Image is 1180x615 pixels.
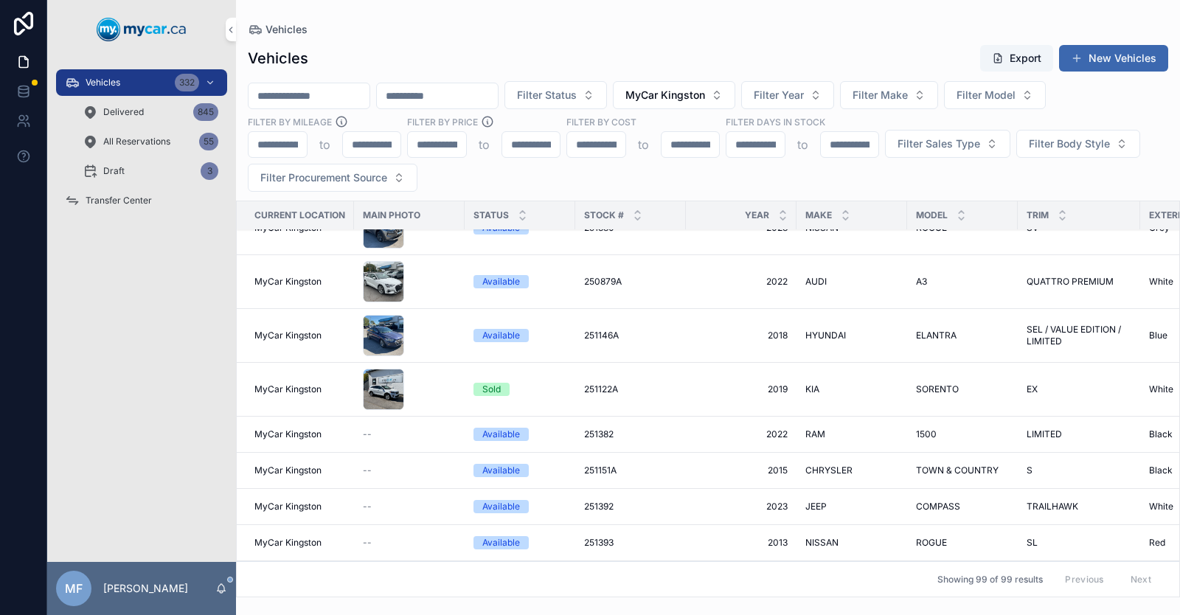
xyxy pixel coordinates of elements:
[248,164,417,192] button: Select Button
[613,81,735,109] button: Select Button
[584,209,624,221] span: Stock #
[363,428,456,440] a: --
[1027,209,1049,221] span: Trim
[473,464,566,477] a: Available
[805,465,853,476] span: CHRYSLER
[805,501,827,512] span: JEEP
[584,383,618,395] span: 251122A
[584,428,677,440] a: 251382
[1027,537,1038,549] span: SL
[254,428,345,440] a: MyCar Kingston
[584,501,614,512] span: 251392
[65,580,83,597] span: MF
[254,383,322,395] span: MyCar Kingston
[363,537,372,549] span: --
[805,209,832,221] span: Make
[363,501,456,512] a: --
[805,428,898,440] a: RAM
[103,106,144,118] span: Delivered
[1027,537,1131,549] a: SL
[260,170,387,185] span: Filter Procurement Source
[805,428,825,440] span: RAM
[957,88,1016,102] span: Filter Model
[916,383,959,395] span: SORENTO
[254,383,345,395] a: MyCar Kingston
[916,501,960,512] span: COMPASS
[1027,428,1062,440] span: LIMITED
[695,501,788,512] a: 2023
[584,276,622,288] span: 250879A
[695,465,788,476] a: 2015
[56,69,227,96] a: Vehicles332
[254,428,322,440] span: MyCar Kingston
[584,330,619,341] span: 251146A
[916,428,937,440] span: 1500
[916,537,1009,549] a: ROGUE
[86,77,120,88] span: Vehicles
[695,428,788,440] a: 2022
[741,81,834,109] button: Select Button
[1149,276,1173,288] span: White
[265,22,308,37] span: Vehicles
[254,465,322,476] span: MyCar Kingston
[319,136,330,153] p: to
[916,501,1009,512] a: COMPASS
[805,501,898,512] a: JEEP
[1149,537,1165,549] span: Red
[695,383,788,395] a: 2019
[1059,45,1168,72] a: New Vehicles
[566,115,636,128] label: FILTER BY COST
[638,136,649,153] p: to
[1027,383,1038,395] span: EX
[473,383,566,396] a: Sold
[695,537,788,549] a: 2013
[916,383,1009,395] a: SORENTO
[1149,428,1173,440] span: Black
[916,428,1009,440] a: 1500
[1149,501,1173,512] span: White
[482,428,520,441] div: Available
[473,275,566,288] a: Available
[584,276,677,288] a: 250879A
[363,465,456,476] a: --
[805,537,839,549] span: NISSAN
[1027,324,1131,347] a: SEL / VALUE EDITION / LIMITED
[254,276,345,288] a: MyCar Kingston
[916,465,1009,476] a: TOWN & COUNTRY
[1027,383,1131,395] a: EX
[853,88,908,102] span: Filter Make
[254,465,345,476] a: MyCar Kingston
[103,165,125,177] span: Draft
[916,537,947,549] span: ROGUE
[254,537,322,549] span: MyCar Kingston
[201,162,218,180] div: 3
[103,136,170,147] span: All Reservations
[74,128,227,155] a: All Reservations55
[584,383,677,395] a: 251122A
[805,383,898,395] a: KIA
[584,330,677,341] a: 251146A
[885,130,1010,158] button: Select Button
[504,81,607,109] button: Select Button
[916,276,1009,288] a: A3
[1027,276,1114,288] span: QUATTRO PREMIUM
[797,136,808,153] p: to
[86,195,152,206] span: Transfer Center
[482,500,520,513] div: Available
[248,22,308,37] a: Vehicles
[916,276,927,288] span: A3
[1027,465,1131,476] a: S
[1027,501,1078,512] span: TRAILHAWK
[916,330,957,341] span: ELANTRA
[473,329,566,342] a: Available
[74,99,227,125] a: Delivered845
[695,330,788,341] a: 2018
[584,428,614,440] span: 251382
[1149,330,1167,341] span: Blue
[1149,383,1173,395] span: White
[363,465,372,476] span: --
